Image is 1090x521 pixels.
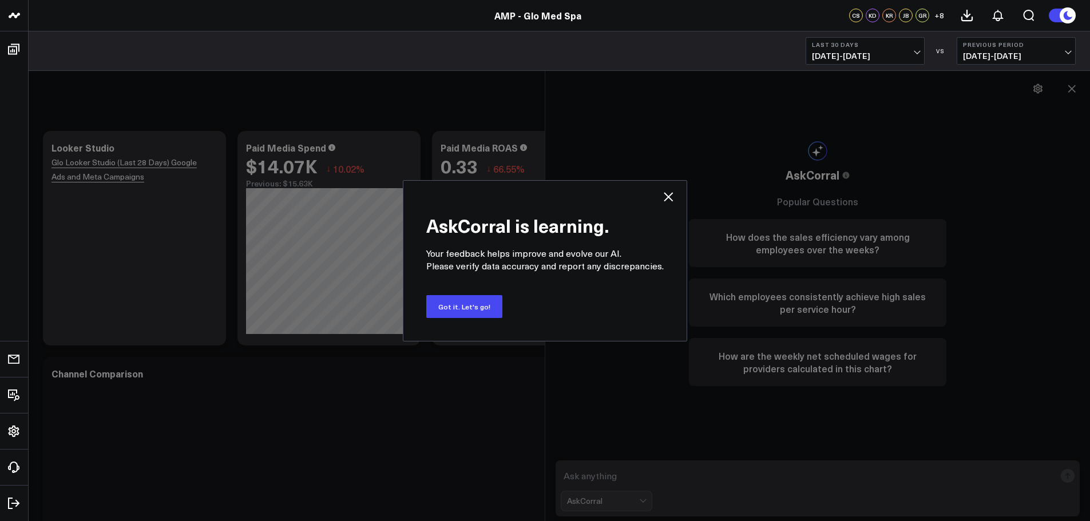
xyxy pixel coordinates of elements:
button: Previous Period[DATE]-[DATE] [957,37,1076,65]
div: JB [899,9,913,22]
h2: AskCorral is learning. [426,204,664,236]
div: KR [882,9,896,22]
span: [DATE] - [DATE] [963,51,1069,61]
b: Last 30 Days [812,41,918,48]
a: AMP - Glo Med Spa [494,9,581,22]
span: [DATE] - [DATE] [812,51,918,61]
div: KD [866,9,879,22]
button: Last 30 Days[DATE]-[DATE] [806,37,925,65]
div: VS [930,47,951,54]
div: GR [915,9,929,22]
div: CS [849,9,863,22]
span: + 8 [934,11,944,19]
b: Previous Period [963,41,1069,48]
button: +8 [932,9,946,22]
p: Your feedback helps improve and evolve our AI. Please verify data accuracy and report any discrep... [426,247,664,272]
button: Got it. Let's go! [426,295,502,318]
